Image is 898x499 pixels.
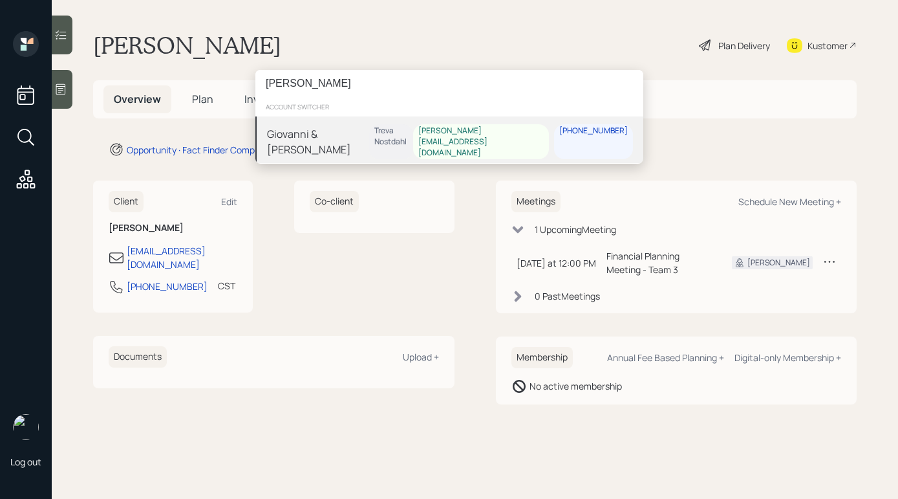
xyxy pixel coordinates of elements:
div: [PHONE_NUMBER] [559,126,628,137]
div: [PERSON_NAME][EMAIL_ADDRESS][DOMAIN_NAME] [418,126,544,158]
input: Type a command or search… [255,70,643,97]
div: Giovanni & [PERSON_NAME] [267,126,369,157]
div: Treva Nostdahl [374,126,408,148]
div: account switcher [255,97,643,116]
